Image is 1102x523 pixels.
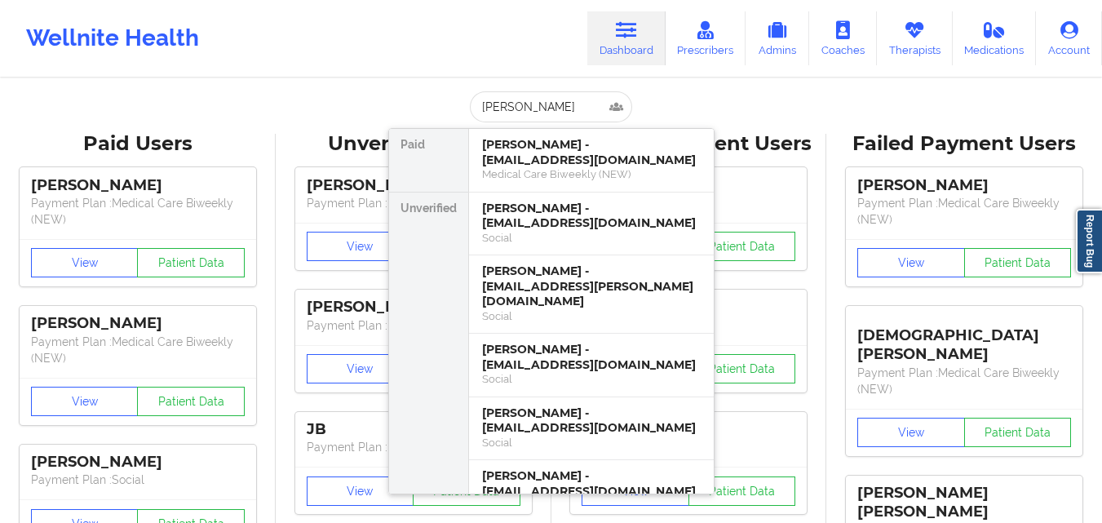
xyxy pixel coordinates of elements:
[307,298,520,317] div: [PERSON_NAME]
[857,484,1071,521] div: [PERSON_NAME] [PERSON_NAME]
[137,248,245,277] button: Patient Data
[482,231,701,245] div: Social
[746,11,809,65] a: Admins
[31,176,245,195] div: [PERSON_NAME]
[666,11,746,65] a: Prescribers
[838,131,1091,157] div: Failed Payment Users
[482,264,701,309] div: [PERSON_NAME] - [EMAIL_ADDRESS][PERSON_NAME][DOMAIN_NAME]
[31,334,245,366] p: Payment Plan : Medical Care Biweekly (NEW)
[307,195,520,211] p: Payment Plan : Unmatched Plan
[31,195,245,228] p: Payment Plan : Medical Care Biweekly (NEW)
[688,354,796,383] button: Patient Data
[482,372,701,386] div: Social
[857,176,1071,195] div: [PERSON_NAME]
[137,387,245,416] button: Patient Data
[482,309,701,323] div: Social
[688,232,796,261] button: Patient Data
[31,453,245,472] div: [PERSON_NAME]
[688,476,796,506] button: Patient Data
[857,365,1071,397] p: Payment Plan : Medical Care Biweekly (NEW)
[964,418,1072,447] button: Patient Data
[964,248,1072,277] button: Patient Data
[307,354,414,383] button: View
[307,420,520,439] div: JB
[31,472,245,488] p: Payment Plan : Social
[307,176,520,195] div: [PERSON_NAME]
[1036,11,1102,65] a: Account
[482,342,701,372] div: [PERSON_NAME] - [EMAIL_ADDRESS][DOMAIN_NAME]
[482,201,701,231] div: [PERSON_NAME] - [EMAIL_ADDRESS][DOMAIN_NAME]
[857,195,1071,228] p: Payment Plan : Medical Care Biweekly (NEW)
[482,137,701,167] div: [PERSON_NAME] - [EMAIL_ADDRESS][DOMAIN_NAME]
[809,11,877,65] a: Coaches
[482,406,701,436] div: [PERSON_NAME] - [EMAIL_ADDRESS][DOMAIN_NAME]
[307,476,414,506] button: View
[482,436,701,450] div: Social
[11,131,264,157] div: Paid Users
[877,11,953,65] a: Therapists
[31,248,139,277] button: View
[307,439,520,455] p: Payment Plan : Unmatched Plan
[31,314,245,333] div: [PERSON_NAME]
[31,387,139,416] button: View
[307,317,520,334] p: Payment Plan : Unmatched Plan
[857,418,965,447] button: View
[857,314,1071,364] div: [DEMOGRAPHIC_DATA][PERSON_NAME]
[389,129,468,193] div: Paid
[482,167,701,181] div: Medical Care Biweekly (NEW)
[953,11,1037,65] a: Medications
[287,131,540,157] div: Unverified Users
[307,232,414,261] button: View
[587,11,666,65] a: Dashboard
[1076,209,1102,273] a: Report Bug
[857,248,965,277] button: View
[482,468,701,499] div: [PERSON_NAME] - [EMAIL_ADDRESS][DOMAIN_NAME]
